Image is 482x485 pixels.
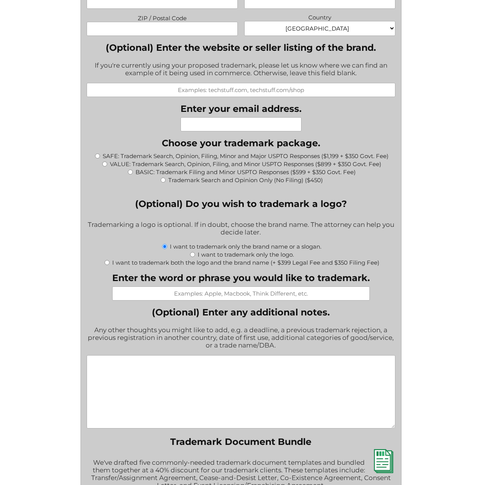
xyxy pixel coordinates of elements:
[87,321,395,355] div: Any other thoughts you might like to add, e.g. a deadline, a previous trademark rejection, a prev...
[87,57,395,83] div: If you're currently using your proposed trademark, please let us know where we can find an exampl...
[170,243,321,250] label: I want to trademark only the brand name or a slogan.
[112,259,379,266] label: I want to trademark both the logo and the brand name (+ $399 Legal Fee and $350 Filing Fee)
[135,168,356,176] label: BASIC: Trademark Filing and Minor USPTO Responses ($599 + $350 Govt. Fee)
[181,103,301,114] label: Enter your email address.
[87,83,395,97] input: Examples: techstuff.com, techstuff.com/shop
[162,137,320,149] legend: Choose your trademark package.
[168,176,323,184] label: Trademark Search and Opinion Only (No Filing) ($450)
[371,449,395,473] img: Trademark Document Bundle
[170,436,311,447] legend: Trademark Document Bundle
[112,286,370,301] input: Examples: Apple, Macbook, Think Different, etc.
[244,12,396,21] label: Country
[198,251,294,258] label: I want to trademark only the logo.
[87,216,395,242] div: Trademarking a logo is optional. If in doubt, choose the brand name. The attorney can help you de...
[112,272,370,283] label: Enter the word or phrase you would like to trademark.
[110,160,381,168] label: VALUE: Trademark Search, Opinion, Filing, and Minor USPTO Responses ($899 + $350 Govt. Fee)
[87,13,238,22] label: ZIP / Postal Code
[87,42,395,53] label: (Optional) Enter the website or seller listing of the brand.
[87,307,395,318] label: (Optional) Enter any additional notes.
[103,152,389,160] label: SAFE: Trademark Search, Opinion, Filing, Minor and Major USPTO Responses ($1,199 + $350 Govt. Fee)
[135,198,347,209] legend: (Optional) Do you wish to trademark a logo?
